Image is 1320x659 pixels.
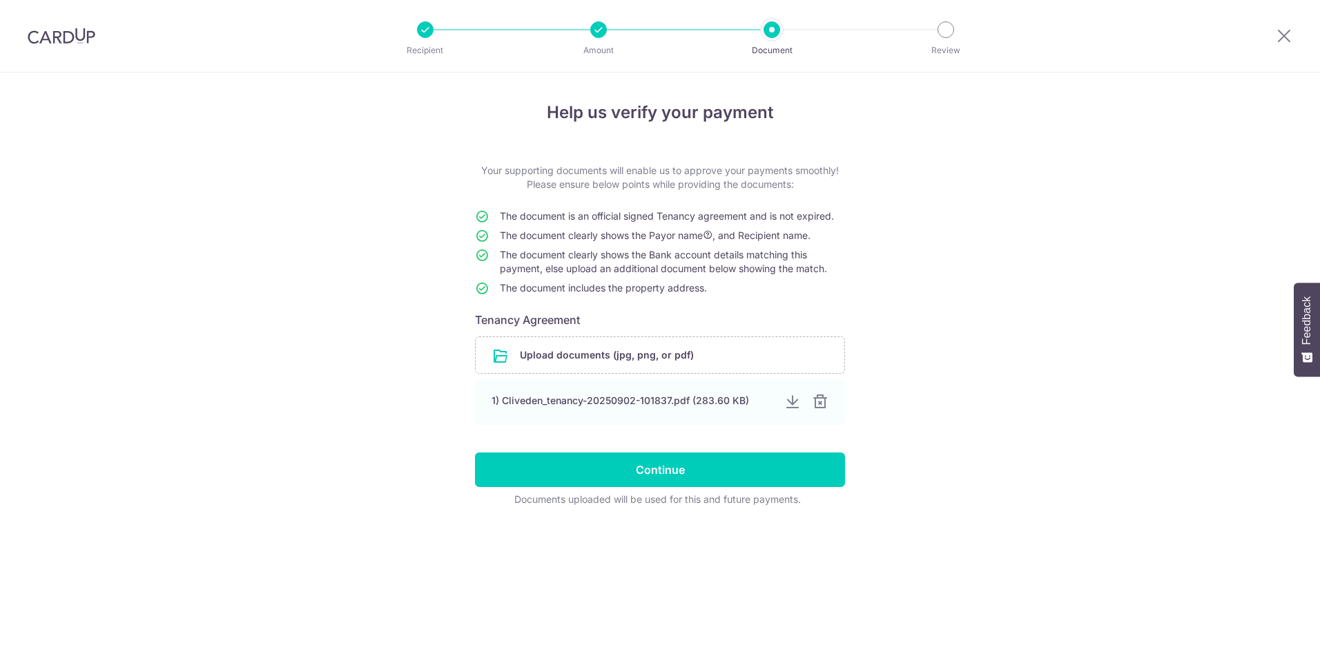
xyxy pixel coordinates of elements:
span: The document clearly shows the Bank account details matching this payment, else upload an additio... [500,249,827,274]
iframe: Opens a widget where you can find more information [1232,618,1306,652]
p: Review [895,44,997,57]
span: The document includes the property address. [500,282,707,294]
p: Amount [547,44,650,57]
h6: Tenancy Agreement [475,312,845,328]
div: Upload documents (jpg, png, or pdf) [475,336,845,374]
span: The document is an official signed Tenancy agreement and is not expired. [500,210,834,222]
span: The document clearly shows the Payor name , and Recipient name. [500,229,811,241]
img: CardUp [28,28,95,44]
p: Recipient [374,44,476,57]
div: Documents uploaded will be used for this and future payments. [475,493,839,506]
h4: Help us verify your payment [475,100,845,125]
span: Feedback [1301,296,1313,345]
button: Feedback - Show survey [1294,283,1320,376]
input: Continue [475,452,845,487]
p: Document [721,44,823,57]
div: 1) Cliveden_tenancy-20250902-101837.pdf (283.60 KB) [492,394,773,408]
p: Your supporting documents will enable us to approve your payments smoothly! Please ensure below p... [475,164,845,191]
